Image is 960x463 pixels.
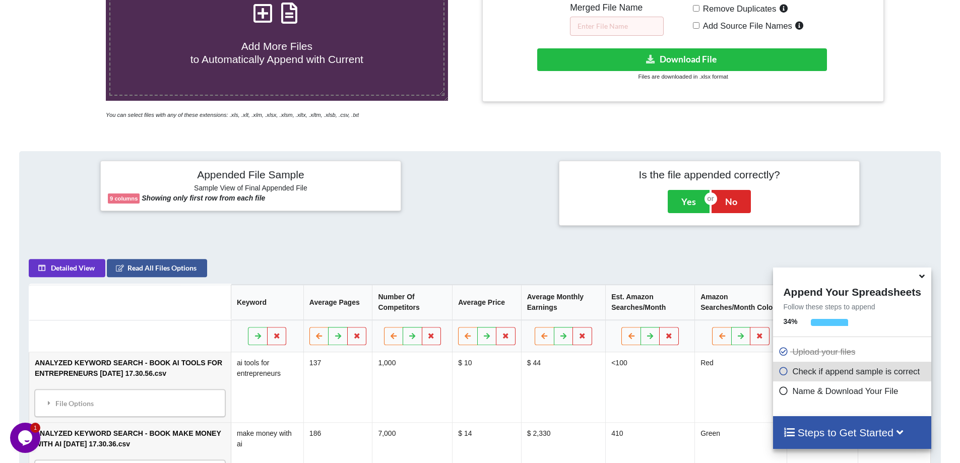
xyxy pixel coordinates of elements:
[712,190,751,213] button: No
[106,112,359,118] i: You can select files with any of these extensions: .xls, .xlt, .xlm, .xlsx, .xlsm, .xltx, .xltm, ...
[783,317,797,325] b: 34 %
[668,190,710,213] button: Yes
[521,352,605,422] td: $ 44
[778,365,928,378] p: Check if append sample is correct
[606,352,695,422] td: <100
[778,346,928,358] p: Upload your files
[108,168,394,182] h4: Appended File Sample
[372,352,453,422] td: 1,000
[10,423,42,453] iframe: chat widget
[521,285,605,320] th: Average Monthly Earnings
[778,385,928,398] p: Name & Download Your File
[38,392,222,414] div: File Options
[638,74,728,80] small: Files are downloaded in .xlsx format
[606,285,695,320] th: Est. Amazon Searches/Month
[570,17,664,36] input: Enter File Name
[107,259,207,277] button: Read All Files Options
[699,4,777,14] span: Remove Duplicates
[695,285,787,320] th: Amazon Searches/Month Color
[783,426,921,439] h4: Steps to Get Started
[699,21,792,31] span: Add Source File Names
[695,352,787,422] td: Red
[142,194,265,202] b: Showing only first row from each file
[108,184,394,194] h6: Sample View of Final Appended File
[773,302,931,312] p: Follow these steps to append
[29,259,105,277] button: Detailed View
[537,48,827,71] button: Download File
[29,352,231,422] td: ANALYZED KEYWORD SEARCH - BOOK AI TOOLS FOR ENTREPRENEURS [DATE] 17.30.56.csv
[566,168,852,181] h4: Is the file appended correctly?
[231,352,303,422] td: ai tools for entrepreneurs
[303,285,372,320] th: Average Pages
[453,285,522,320] th: Average Price
[110,195,138,202] b: 9 columns
[570,3,664,13] h5: Merged File Name
[372,285,453,320] th: Number Of Competitors
[190,40,363,64] span: Add More Files to Automatically Append with Current
[453,352,522,422] td: $ 10
[231,285,303,320] th: Keyword
[773,283,931,298] h4: Append Your Spreadsheets
[303,352,372,422] td: 137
